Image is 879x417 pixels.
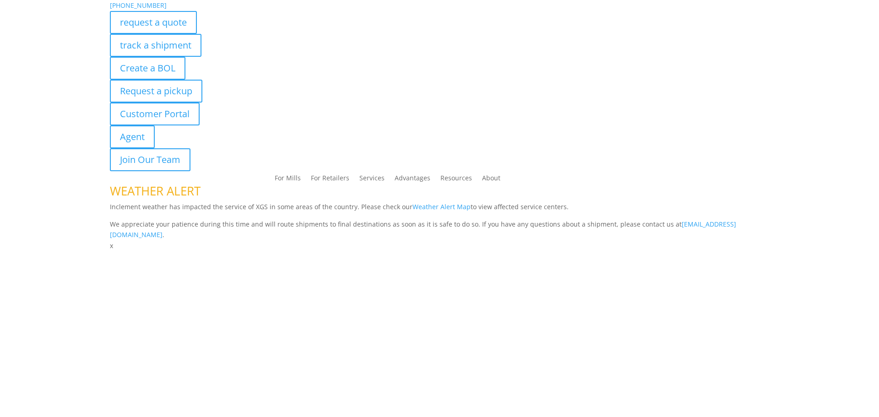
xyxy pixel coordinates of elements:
[110,240,769,251] p: x
[110,34,201,57] a: track a shipment
[359,175,385,185] a: Services
[110,270,769,281] p: Complete the form below and a member of our team will be in touch within 24 hours.
[110,219,769,241] p: We appreciate your patience during this time and will route shipments to final destinations as so...
[275,175,301,185] a: For Mills
[110,183,201,199] span: WEATHER ALERT
[311,175,349,185] a: For Retailers
[110,80,202,103] a: Request a pickup
[110,11,197,34] a: request a quote
[395,175,430,185] a: Advantages
[440,175,472,185] a: Resources
[110,148,190,171] a: Join Our Team
[110,57,185,80] a: Create a BOL
[110,251,769,270] h1: Contact Us
[482,175,500,185] a: About
[110,201,769,219] p: Inclement weather has impacted the service of XGS in some areas of the country. Please check our ...
[110,1,167,10] a: [PHONE_NUMBER]
[412,202,471,211] a: Weather Alert Map
[110,103,200,125] a: Customer Portal
[110,125,155,148] a: Agent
